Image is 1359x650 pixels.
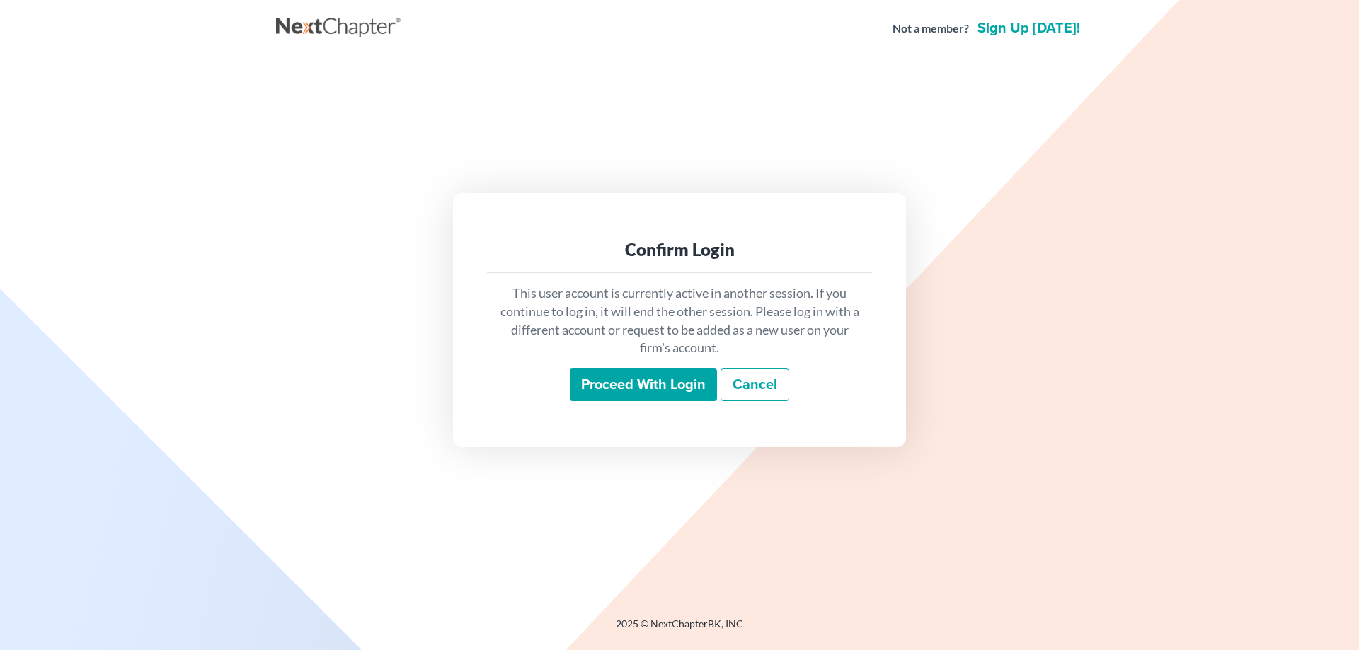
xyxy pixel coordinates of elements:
[893,21,969,37] strong: Not a member?
[570,368,717,401] input: Proceed with login
[498,284,861,357] p: This user account is currently active in another session. If you continue to log in, it will end ...
[721,368,789,401] a: Cancel
[498,238,861,261] div: Confirm Login
[975,21,1083,35] a: Sign up [DATE]!
[276,617,1083,642] div: 2025 © NextChapterBK, INC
